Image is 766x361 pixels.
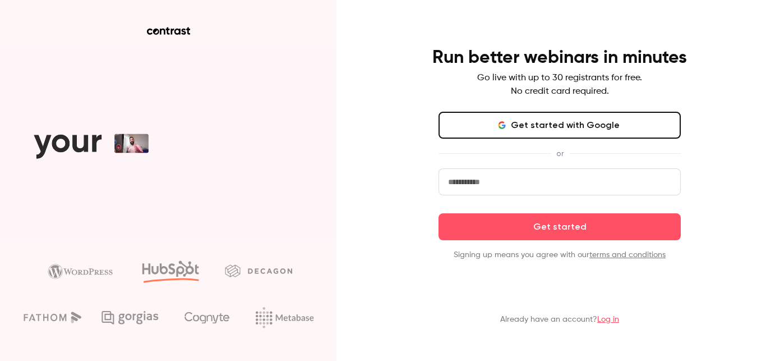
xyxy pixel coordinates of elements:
[439,249,681,261] p: Signing up means you agree with our
[439,213,681,240] button: Get started
[432,47,687,69] h4: Run better webinars in minutes
[439,112,681,139] button: Get started with Google
[500,314,619,325] p: Already have an account?
[597,316,619,323] a: Log in
[551,148,569,159] span: or
[477,71,642,98] p: Go live with up to 30 registrants for free. No credit card required.
[589,251,666,259] a: terms and conditions
[225,264,292,277] img: decagon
